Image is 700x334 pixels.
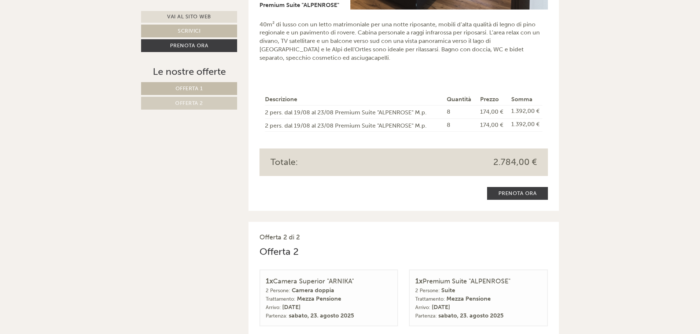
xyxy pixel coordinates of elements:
td: 1.392,00 € [508,105,542,118]
small: 11:09 [11,36,115,41]
span: 174,00 € [480,121,503,128]
div: Premium Suite "ALPENROSE" [415,276,542,286]
b: [DATE] [282,304,301,311]
b: Camera doppia [292,287,334,294]
td: 8 [444,118,477,132]
small: 2 Persone: [415,287,440,294]
a: Scrivici [141,25,237,37]
span: Offerta 2 [175,100,203,106]
small: Trattamento: [415,296,445,302]
th: Somma [508,94,542,105]
b: Mezza Pensione [297,295,341,302]
small: Arrivo: [266,304,281,311]
small: Partenza: [415,313,437,319]
p: 40m² di lusso con un letto matrimoniale per una notte riposante, mobili d’alta qualità di legno d... [259,21,548,62]
a: Prenota ora [487,187,548,200]
b: 1x [415,276,423,285]
div: Le nostre offerte [141,65,237,78]
small: Trattamento: [266,296,295,302]
div: domenica [124,5,165,18]
span: 2.784,00 € [493,156,537,168]
div: Buon giorno, come possiamo aiutarla? [5,20,119,42]
small: Partenza: [266,313,287,319]
td: 2 pers. dal 19/08 al 23/08 Premium Suite "ALPENROSE" M.p. [265,118,444,132]
td: 2 pers. dal 19/08 al 23/08 Premium Suite "ALPENROSE" M.p. [265,105,444,118]
div: Offerta 2 [259,245,299,258]
th: Prezzo [477,94,509,105]
th: Quantità [444,94,477,105]
b: sabato, 23. agosto 2025 [438,312,504,319]
th: Descrizione [265,94,444,105]
b: 1x [266,276,273,285]
b: Suite [441,287,455,294]
div: Camera Superior "ARNIKA" [266,276,392,286]
a: Vai al sito web [141,11,237,23]
div: Hotel [GEOGRAPHIC_DATA] [11,21,115,27]
a: Prenota ora [141,39,237,52]
td: 8 [444,105,477,118]
button: Invia [252,193,289,206]
b: [DATE] [432,304,450,311]
div: Totale: [265,156,404,168]
span: Offerta 1 [176,85,203,92]
td: 1.392,00 € [508,118,542,132]
span: Offerta 2 di 2 [259,233,300,241]
small: Arrivo: [415,304,430,311]
small: 2 Persone: [266,287,290,294]
b: sabato, 23. agosto 2025 [289,312,354,319]
b: Mezza Pensione [446,295,491,302]
span: 174,00 € [480,108,503,115]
